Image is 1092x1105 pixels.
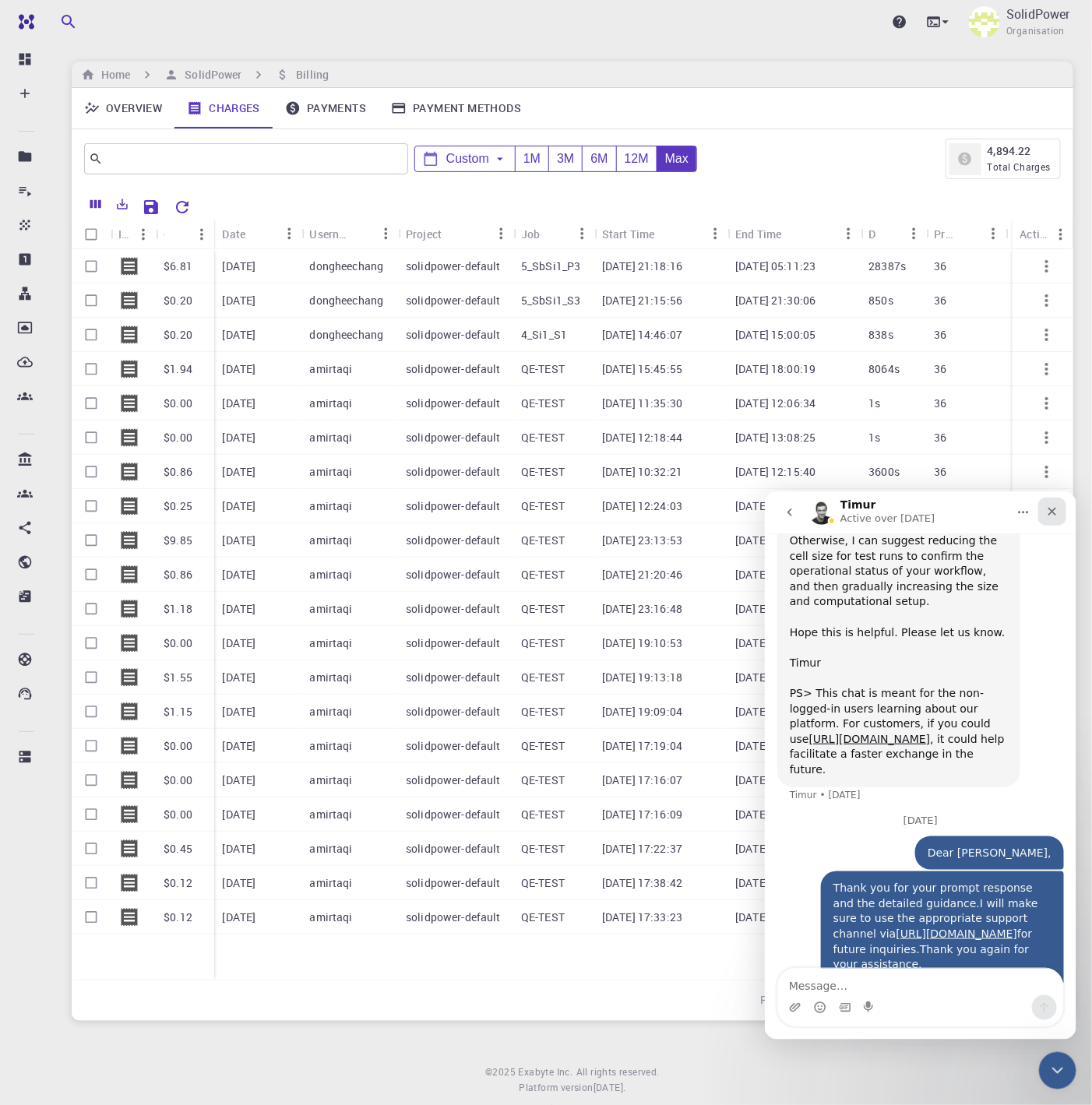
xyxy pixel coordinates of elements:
p: $1.94 [164,361,192,377]
div: Dear [PERSON_NAME], [163,354,287,370]
p: [DATE] [222,259,255,274]
p: QE-TEST [521,498,565,514]
p: solidpower-default [406,498,501,514]
button: Menu [1048,222,1073,247]
p: QE-TEST [521,807,565,822]
a: [URL][DOMAIN_NAME] [132,436,253,449]
img: SolidPower [969,6,1000,37]
button: Sort [348,221,373,246]
p: [DATE] 19:10:53 [602,635,682,651]
p: $1.18 [164,601,192,617]
div: Username [310,219,349,249]
div: Icon [111,219,156,249]
p: [DATE] 21:20:46 [602,567,682,582]
p: [DATE] 18:00:19 [735,361,815,377]
div: [DATE] [12,324,299,345]
p: 1s [869,396,881,411]
p: QE-TEST [521,738,565,754]
p: $0.20 [164,293,192,308]
p: QE-TEST [521,396,565,411]
p: [DATE] [222,327,255,343]
p: [DATE] 23:13:53 [602,533,682,548]
p: 850s [869,293,894,308]
p: $0.86 [164,464,192,480]
button: Start recording [99,510,111,523]
p: [DATE] 17:16:07 [602,772,682,788]
p: [DATE] 12:41:17 [735,498,815,514]
span: Platform version [519,1080,593,1096]
p: solidpower-default [406,670,501,685]
p: [DATE] 21:18:16 [602,259,682,274]
p: $0.45 [164,841,192,857]
p: solidpower-default [406,704,501,720]
div: Username [302,219,399,249]
p: [DATE] 17:19:04 [602,738,682,754]
button: Gif picker [74,510,86,523]
h6: Billing [290,66,329,83]
p: solidpower-default [406,533,501,548]
p: amirtaqi [310,704,353,720]
p: 1s [869,430,881,445]
button: Menu [373,221,398,246]
p: solidpower-default [406,875,501,891]
h6: SolidPower [178,66,241,83]
div: End Time [735,219,781,249]
p: [DATE] 17:47:12 [735,875,815,891]
button: Reset Explorer Settings [167,192,198,223]
p: [DATE] 20:00:54 [735,635,815,651]
p: [DATE] 11:35:30 [602,396,682,411]
button: Menu [189,222,214,247]
div: 12M [616,146,657,172]
p: [DATE] [222,875,255,891]
div: Thank you for your prompt response and the detailed guidance.I will make sure to use the appropri... [69,389,287,496]
p: $0.12 [164,910,192,925]
p: [DATE] [222,567,255,582]
p: [DATE] 12:15:40 [735,464,815,480]
p: QE-TEST [521,567,565,582]
p: QE-TEST [521,704,565,720]
button: Upload attachment [24,510,37,523]
p: $0.12 [164,875,192,891]
div: Start Time [594,219,727,249]
p: solidpower-default [406,567,501,582]
h6: 4,894.22 [988,143,1051,160]
h6: Home [95,66,130,83]
div: Start Time [602,219,655,249]
button: Sort [541,221,565,246]
p: $0.86 [164,567,192,582]
p: [DATE] 17:16:09 [602,807,682,822]
p: 36 [935,293,947,308]
textarea: Message… [13,477,298,504]
p: [DATE] 23:16:48 [602,601,682,617]
p: QE-TEST [521,772,565,788]
button: Sort [782,221,807,246]
p: [DATE] [222,430,255,445]
button: Save Explorer Settings [136,192,167,223]
p: amirtaqi [310,567,353,582]
p: solidpower-default [406,910,501,925]
div: Timur • [DATE] [25,299,96,308]
p: 36 [935,327,947,343]
p: [DATE] [222,910,255,925]
a: [URL][DOMAIN_NAME] [44,241,166,254]
p: [DATE] 19:09:04 [602,704,682,720]
p: [DATE] 10:38:07 [735,533,815,548]
p: $0.25 [164,498,192,514]
p: [DATE] 12:06:34 [735,396,815,411]
div: Processors [927,219,1006,249]
button: Menu [837,221,861,246]
p: amirtaqi [310,841,353,857]
button: Menu [277,221,302,246]
div: 1M [515,146,548,172]
p: QE-TEST [521,601,565,617]
p: [DATE] 23:06:46 [735,567,815,582]
p: [DATE] 15:45:55 [602,361,682,377]
p: amirtaqi [310,533,353,548]
button: Columns [83,192,109,216]
span: All rights reserved. [576,1065,660,1080]
button: Send a message… [267,504,292,529]
div: Date [222,219,245,249]
p: [DATE] 17:33:23 [602,910,682,925]
p: $0.00 [164,807,192,822]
